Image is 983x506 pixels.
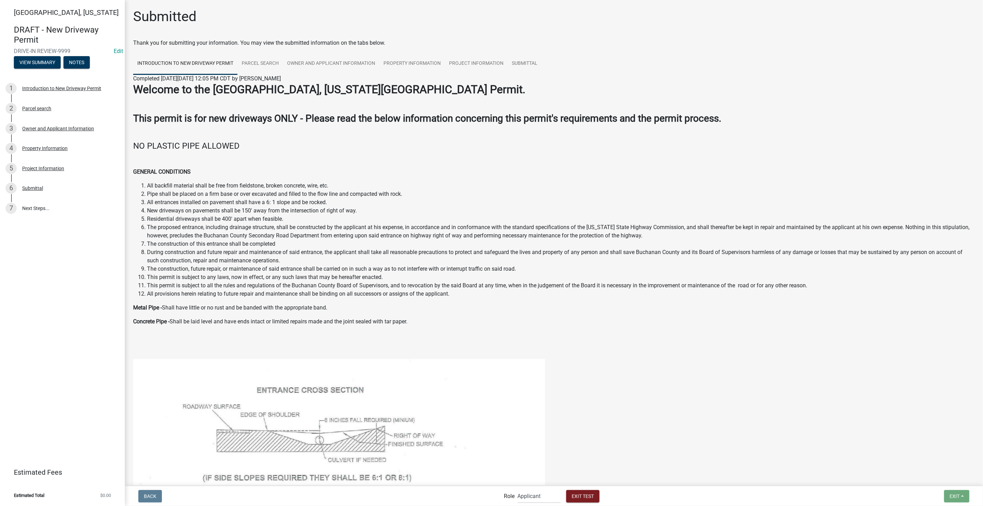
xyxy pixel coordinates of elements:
span: $0.00 [100,493,111,498]
a: Edit [114,48,123,54]
li: All backfill material shall be free from fieldstone, broken concrete, wire, etc. [147,182,975,190]
a: Estimated Fees [6,465,114,479]
button: Notes [63,56,90,69]
a: Introduction to New Driveway Permit [133,53,238,75]
span: Completed [DATE][DATE] 12:05 PM CDT by [PERSON_NAME] [133,75,281,82]
div: 1 [6,83,17,94]
strong: This permit is for new driveways ONLY - Please read the below information concerning this permit'... [133,113,721,124]
p: Shall be laid level and have ends intact or limited repairs made and the joint sealed with tar pa... [133,317,975,326]
span: Estimated Total [14,493,44,498]
li: This permit is subject to all the rules and regulations of the Buchanan County Board of Superviso... [147,281,975,290]
p: Shall have little or no rust and be banded with the appropriate band. [133,304,975,312]
div: Owner and Applicant Information [22,126,94,131]
wm-modal-confirm: Summary [14,60,61,66]
div: 7 [6,203,17,214]
strong: Concrete Pipe - [133,318,170,325]
li: Pipe shall be placed on a firm base or over excavated and filled to the flow line and compacted w... [147,190,975,198]
strong: Metal Pipe - [133,304,162,311]
a: Owner and Applicant Information [283,53,379,75]
div: 4 [6,143,17,154]
span: Exit Test [572,493,594,499]
div: Thank you for submitting your information. You may view the submitted information on the tabs below. [133,39,975,47]
h4: NO PLASTIC PIPE ALLOWED [133,141,975,151]
a: Submittal [508,53,542,75]
strong: GENERAL CONDITIONS [133,168,191,175]
div: Introduction to New Driveway Permit [22,86,101,91]
li: All entrances installed on pavement shall have a 6: 1 slope and be rocked. [147,198,975,207]
a: Project Information [445,53,508,75]
button: Exit [944,490,969,503]
li: The construction, future repair, or maintenance of said entrance shall be carried on in such a wa... [147,265,975,273]
strong: Welcome to the [GEOGRAPHIC_DATA], [US_STATE][GEOGRAPHIC_DATA] Permit. [133,83,525,96]
button: Exit Test [566,490,600,503]
span: Exit [950,493,960,499]
div: 3 [6,123,17,134]
li: This permit is subject to any laws, now in effect, or any such laws that may be hereafter enacted. [147,273,975,281]
li: During construction and future repair and maintenance of said entrance, the applicant shall take ... [147,248,975,265]
div: Project Information [22,166,64,171]
li: All provisions herein relating to future repair and maintenance shall be binding on all successor... [147,290,975,298]
div: 5 [6,163,17,174]
li: New driveways on pavements shall be 150' away from the intersection of right of way. [147,207,975,215]
li: The proposed entrance, including drainage structure, shall be constructed by the applicant at his... [147,223,975,240]
li: Residential driveways shall be 400' apart when feasible. [147,215,975,223]
div: Parcel search [22,106,51,111]
button: Back [138,490,162,503]
a: Parcel search [238,53,283,75]
div: Submittal [22,186,43,191]
span: DRIVE-IN REVIEW-9999 [14,48,111,54]
wm-modal-confirm: Notes [63,60,90,66]
span: [GEOGRAPHIC_DATA], [US_STATE] [14,8,119,17]
div: Property Information [22,146,68,151]
wm-modal-confirm: Edit Application Number [114,48,123,54]
li: The construction of this entrance shall be completed [147,240,975,248]
div: 2 [6,103,17,114]
button: View Summary [14,56,61,69]
h4: DRAFT - New Driveway Permit [14,25,119,45]
span: Back [144,493,156,499]
h1: Submitted [133,8,197,25]
a: Property Information [379,53,445,75]
div: 6 [6,183,17,194]
label: Role [504,494,515,499]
